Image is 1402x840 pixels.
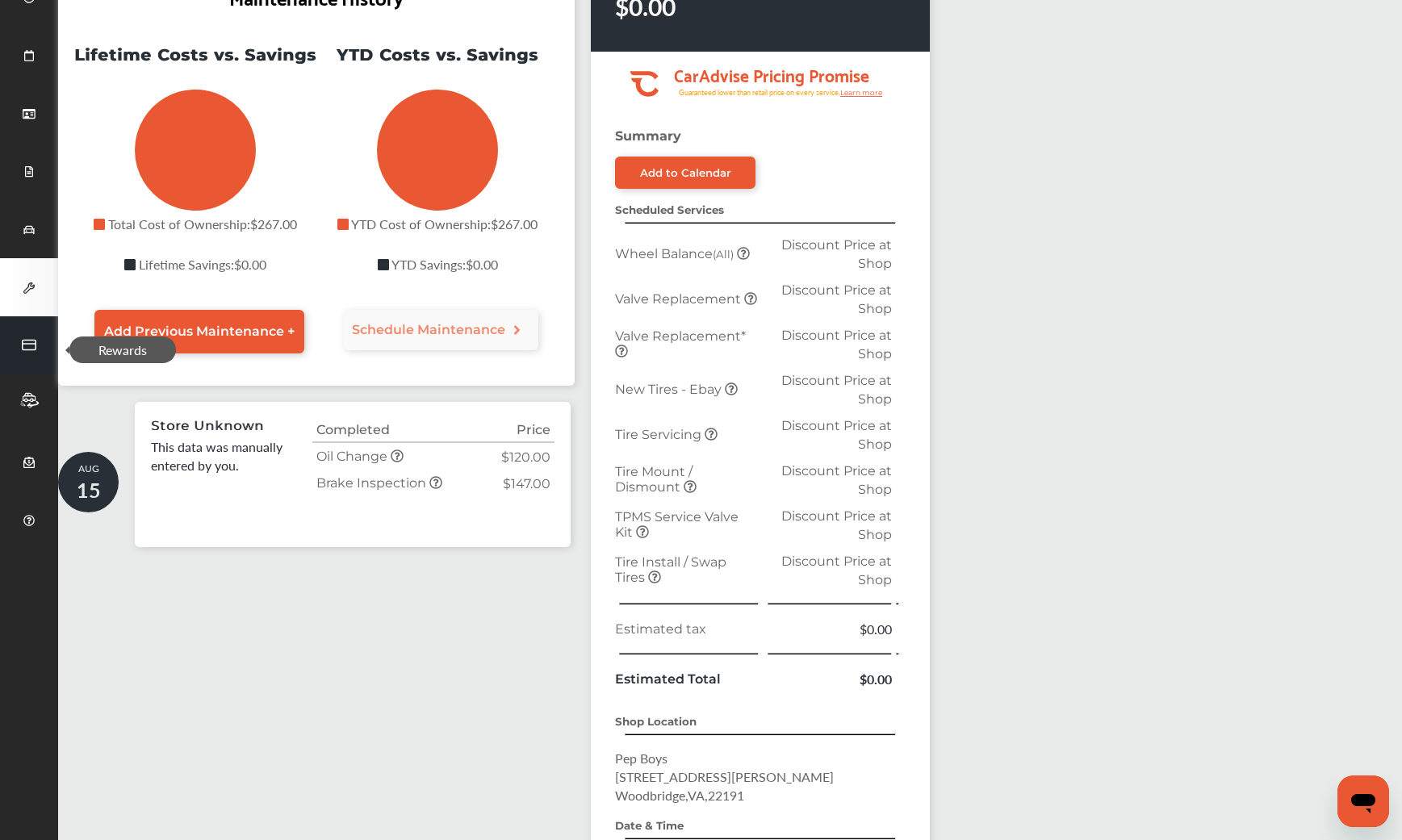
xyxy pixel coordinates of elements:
span: $147.00 [503,476,550,491]
p: Lifetime Costs vs. Savings [74,45,316,86]
span: Valve Replacement* [615,328,746,344]
small: (All) [713,248,734,261]
span: Discount Price at Shop [781,418,892,452]
span: Oil Change [316,449,391,464]
span: Discount Price at Shop [781,554,892,587]
tspan: Guaranteed lower than retail price on every service. [679,87,840,98]
span: Tire Servicing [615,427,705,442]
td: $0.00 [764,666,896,692]
td: Estimated tax [611,616,764,642]
th: Completed [312,418,482,442]
div: Add to Calendar [640,166,731,179]
span: Valve Replacement [615,291,744,307]
p: Total Cost of Ownership : $267.00 [74,215,316,247]
span: Discount Price at Shop [781,373,892,407]
span: Tire Mount / Dismount [615,464,693,495]
td: $0.00 [764,616,896,642]
tspan: CarAdvise Pricing Promise [674,60,869,89]
p: Lifetime Savings : $0.00 [74,255,316,287]
a: Add Previous Maintenance + [94,310,304,353]
span: Tire Install / Swap Tires [615,554,726,585]
span: 15 [77,475,101,504]
span: [STREET_ADDRESS][PERSON_NAME] [615,767,834,786]
p: This data was manually entered by you. [151,437,312,474]
span: Discount Price at Shop [781,508,892,542]
a: Schedule Maintenance [344,310,539,350]
span: TPMS Service Valve Kit [615,509,739,540]
span: Wheel Balance [615,246,737,261]
span: Discount Price at Shop [781,282,892,316]
a: Add to Calendar [615,157,755,189]
p: AUG [58,462,119,504]
tspan: Learn more [840,88,883,97]
p: YTD Cost of Ownership : $267.00 [316,215,559,247]
span: $120.00 [501,449,550,465]
span: Discount Price at Shop [781,463,892,497]
span: Woodbridge , VA , 22191 [615,786,744,804]
th: Price [482,418,555,442]
span: Brake Inspection [316,475,429,491]
strong: Summary [615,128,681,144]
span: Rewards [69,336,176,363]
p: YTD Savings : $0.00 [316,255,559,287]
td: Estimated Total [611,666,764,692]
span: Discount Price at Shop [781,328,892,361]
span: Schedule Maintenance [352,322,505,337]
span: Pep Boys [615,749,668,767]
span: Add Previous Maintenance + [104,324,295,339]
strong: Date & Time [615,819,684,832]
span: Discount Price at Shop [781,237,892,271]
strong: Shop Location [615,715,697,728]
p: Store Unknown [151,418,264,433]
strong: Scheduled Services [615,203,724,216]
iframe: Button to launch messaging window [1337,775,1389,827]
span: New Tires - Ebay [615,382,725,397]
p: YTD Costs vs. Savings [316,45,559,86]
